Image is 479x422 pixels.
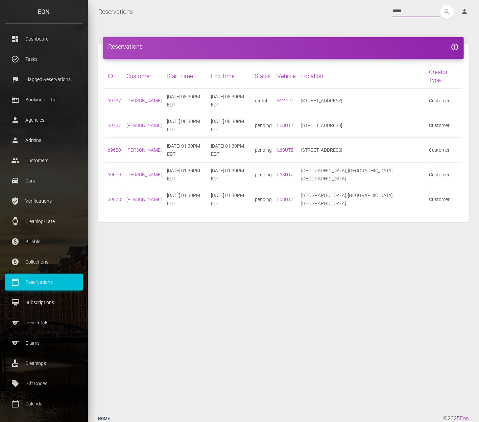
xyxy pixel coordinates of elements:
[10,318,78,328] p: Incidentals
[427,163,462,187] td: Customer
[278,197,294,202] a: L68UTZ
[461,8,468,15] i: person
[10,135,78,145] p: Admins
[10,176,78,186] p: Cars
[10,74,78,84] p: Flagged Reservations
[440,5,454,19] button: search
[108,42,459,51] h4: Reservations
[208,138,252,163] td: [DATE] 01:30PM EDT
[105,64,124,89] th: ID
[427,89,462,113] td: Customer
[164,187,208,212] td: [DATE] 01:30PM EDT
[299,113,427,138] td: [STREET_ADDRESS]
[164,113,208,138] td: [DATE] 08:30PM EDT
[10,399,78,409] p: Calendar
[208,113,252,138] td: [DATE] 08:30PM EDT
[456,5,474,19] a: person
[10,257,78,267] p: Collections
[164,64,208,89] th: Start Time
[5,314,83,331] a: sports Incidentals
[299,187,427,212] td: [GEOGRAPHIC_DATA], [GEOGRAPHIC_DATA], [GEOGRAPHIC_DATA]
[5,294,83,311] a: card_membership Subscriptions
[451,43,459,50] a: add_circle_outline
[253,138,275,163] td: pending
[107,98,121,103] a: 69737
[10,95,78,105] p: Booking Portal
[10,54,78,64] p: Tasks
[427,113,462,138] td: Customer
[253,113,275,138] td: pending
[10,358,78,368] p: Cleanings
[107,147,121,153] a: 69680
[299,163,427,187] td: [GEOGRAPHIC_DATA], [GEOGRAPHIC_DATA], [GEOGRAPHIC_DATA]
[5,30,83,47] a: dashboard Dashboard
[5,355,83,372] a: cleaning_services Cleanings
[10,115,78,125] p: Agencies
[253,89,275,113] td: rental
[164,163,208,187] td: [DATE] 01:30PM EDT
[5,111,83,128] a: person Agencies
[5,375,83,392] a: local_offer Gift Codes
[299,138,427,163] td: [STREET_ADDRESS]
[126,197,162,202] a: [PERSON_NAME]
[278,147,294,153] a: L68UTZ
[253,187,275,212] td: pending
[5,91,83,108] a: corporate_fare Booking Portal
[10,155,78,166] p: Customers
[107,123,121,128] a: 69727
[5,51,83,68] a: task_alt Tasks
[278,123,294,128] a: L68UTZ
[427,138,462,163] td: Customer
[253,64,275,89] th: Status
[10,277,78,287] p: Reservations
[10,378,78,389] p: Gift Codes
[208,64,252,89] th: End Time
[278,172,294,177] a: L68UTZ
[299,64,427,89] th: Location
[10,216,78,226] p: Cleaning/Late
[275,64,299,89] th: Vehicle
[5,233,83,250] a: paid Billable
[253,163,275,187] td: pending
[5,274,83,291] a: calendar_today Reservations
[126,98,162,103] a: [PERSON_NAME]
[10,338,78,348] p: Claims
[10,237,78,247] p: Billable
[5,152,83,169] a: people Customers
[299,89,427,113] td: [STREET_ADDRESS]
[5,395,83,412] a: calendar_today Calendar
[427,64,462,89] th: Creator Type
[126,172,162,177] a: [PERSON_NAME]
[208,187,252,212] td: [DATE] 01:30PM EDT
[10,34,78,44] p: Dashboard
[208,89,252,113] td: [DATE] 08:30PM EDT
[427,187,462,212] td: Customer
[5,253,83,270] a: paid Collections
[124,64,164,89] th: Customer
[126,147,162,153] a: [PERSON_NAME]
[5,132,83,149] a: person Admins
[451,43,459,51] i: add_circle_outline
[107,172,121,177] a: 69679
[98,3,133,20] a: Reservations
[460,415,469,422] a: Eon
[107,197,121,202] a: 69678
[164,89,208,113] td: [DATE] 08:30PM EDT
[5,71,83,88] a: flag Flagged Reservations
[10,196,78,206] p: Verifications
[164,138,208,163] td: [DATE] 01:30PM EDT
[5,172,83,189] a: drive_eta Cars
[5,334,83,351] a: sports Claims
[126,123,162,128] a: [PERSON_NAME]
[10,297,78,307] p: Subscriptions
[5,193,83,209] a: verified_user Verifications
[278,98,294,103] a: EV47PT
[5,213,83,230] a: watch Cleaning/Late
[208,163,252,187] td: [DATE] 01:30PM EDT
